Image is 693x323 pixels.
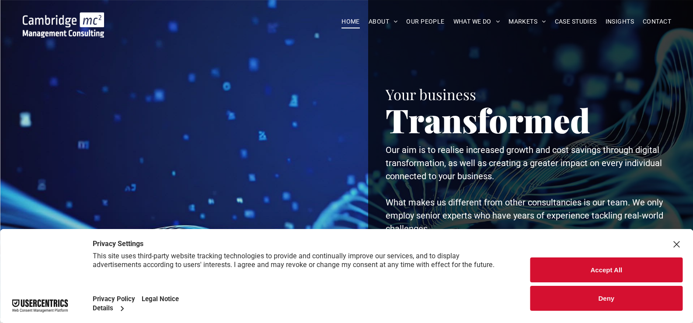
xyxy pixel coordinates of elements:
a: MARKETS [504,15,550,28]
a: HOME [337,15,364,28]
span: Our aim is to realise increased growth and cost savings through digital transformation, as well a... [386,145,662,181]
span: What makes us different from other consultancies is our team. We only employ senior experts who h... [386,197,663,234]
a: OUR PEOPLE [402,15,449,28]
img: Go to Homepage [23,12,104,38]
a: CONTACT [638,15,676,28]
span: Your business [386,84,476,104]
span: Transformed [386,98,590,142]
a: CASE STUDIES [550,15,601,28]
a: WHAT WE DO [449,15,505,28]
a: INSIGHTS [601,15,638,28]
a: Your Business Transformed | Cambridge Management Consulting [23,14,104,23]
a: ABOUT [364,15,402,28]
